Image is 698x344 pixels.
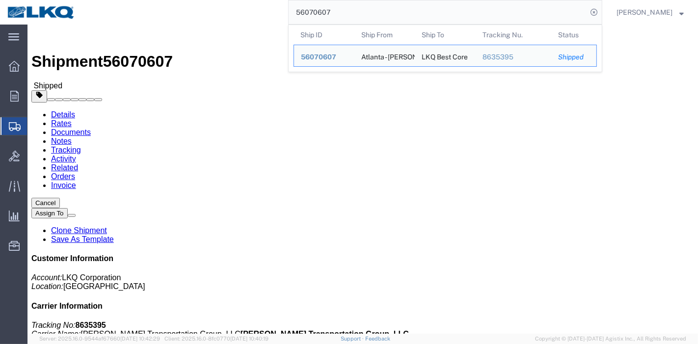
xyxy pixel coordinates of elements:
[7,5,76,20] img: logo
[354,25,415,45] th: Ship From
[294,25,602,72] table: Search Results
[301,53,336,61] span: 56070607
[301,52,348,62] div: 56070607
[422,45,468,66] div: LKQ Best Core
[294,25,354,45] th: Ship ID
[476,25,552,45] th: Tracking Nu.
[365,336,390,342] a: Feedback
[27,25,698,334] iframe: To enrich screen reader interactions, please activate Accessibility in Grammarly extension settings
[361,45,408,66] div: Atlanta - Knopf - Boat Rock
[415,25,476,45] th: Ship To
[39,336,160,342] span: Server: 2025.16.0-9544af67660
[164,336,268,342] span: Client: 2025.16.0-8fc0770
[230,336,268,342] span: [DATE] 10:40:19
[616,6,684,18] button: [PERSON_NAME]
[535,335,686,343] span: Copyright © [DATE]-[DATE] Agistix Inc., All Rights Reserved
[617,7,672,18] span: Praveen Nagaraj
[120,336,160,342] span: [DATE] 10:42:29
[551,25,597,45] th: Status
[558,52,590,62] div: Shipped
[341,336,365,342] a: Support
[483,52,545,62] div: 8635395
[289,0,587,24] input: Search for shipment number, reference number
